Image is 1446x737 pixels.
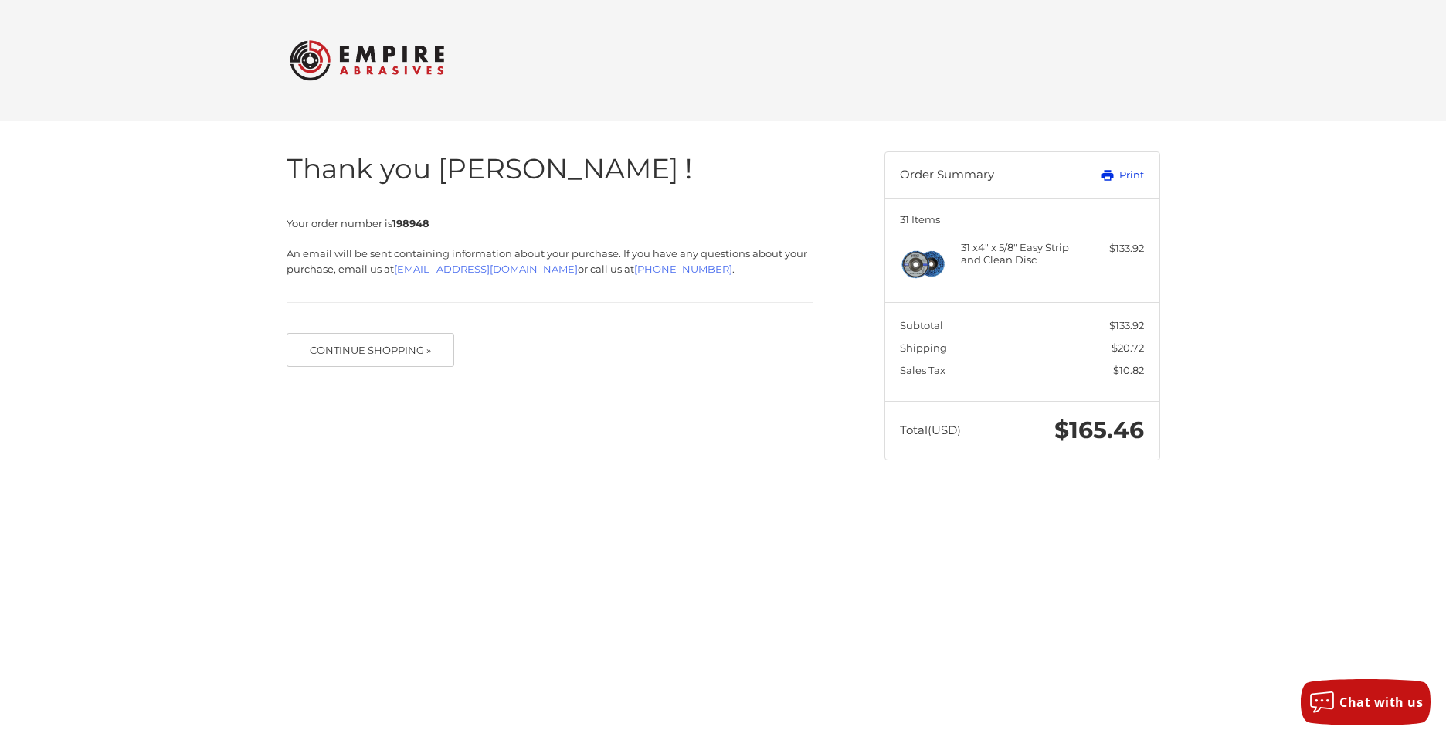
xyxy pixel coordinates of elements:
span: $133.92 [1109,319,1144,331]
span: Subtotal [900,319,943,331]
span: Your order number is [287,217,429,229]
button: Chat with us [1301,679,1431,725]
span: Shipping [900,341,947,354]
span: Chat with us [1339,694,1423,711]
span: Sales Tax [900,364,945,376]
h3: 31 Items [900,213,1144,226]
span: An email will be sent containing information about your purchase. If you have any questions about... [287,247,807,275]
h1: Thank you [PERSON_NAME] ! [287,151,813,186]
a: Print [1068,168,1144,183]
a: [PHONE_NUMBER] [634,263,732,275]
button: Continue Shopping » [287,333,455,367]
a: [EMAIL_ADDRESS][DOMAIN_NAME] [394,263,578,275]
h3: Order Summary [900,168,1068,183]
span: Total (USD) [900,423,961,437]
h4: 31 x 4" x 5/8" Easy Strip and Clean Disc [961,241,1079,267]
span: $10.82 [1113,364,1144,376]
span: $165.46 [1054,416,1144,444]
img: Empire Abrasives [290,30,444,90]
span: $20.72 [1112,341,1144,354]
strong: 198948 [392,217,429,229]
div: $133.92 [1083,241,1144,256]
